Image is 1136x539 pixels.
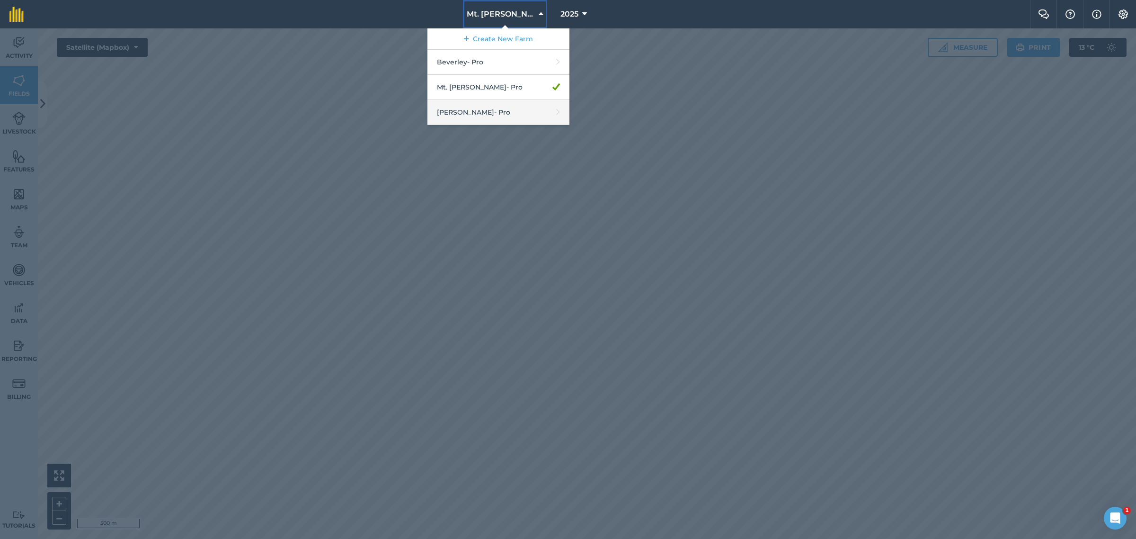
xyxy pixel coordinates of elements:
img: fieldmargin Logo [9,7,24,22]
span: 1 [1123,507,1131,514]
img: svg+xml;base64,PHN2ZyB4bWxucz0iaHR0cDovL3d3dy53My5vcmcvMjAwMC9zdmciIHdpZHRoPSIxNyIgaGVpZ2h0PSIxNy... [1092,9,1101,20]
a: [PERSON_NAME]- Pro [427,100,569,125]
a: Create New Farm [427,28,569,50]
iframe: Intercom live chat [1104,507,1127,530]
a: Beverley- Pro [427,50,569,75]
a: Mt. [PERSON_NAME]- Pro [427,75,569,100]
span: Mt. [PERSON_NAME] [467,9,535,20]
img: A cog icon [1118,9,1129,19]
img: A question mark icon [1065,9,1076,19]
img: Two speech bubbles overlapping with the left bubble in the forefront [1038,9,1049,19]
span: 2025 [560,9,578,20]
